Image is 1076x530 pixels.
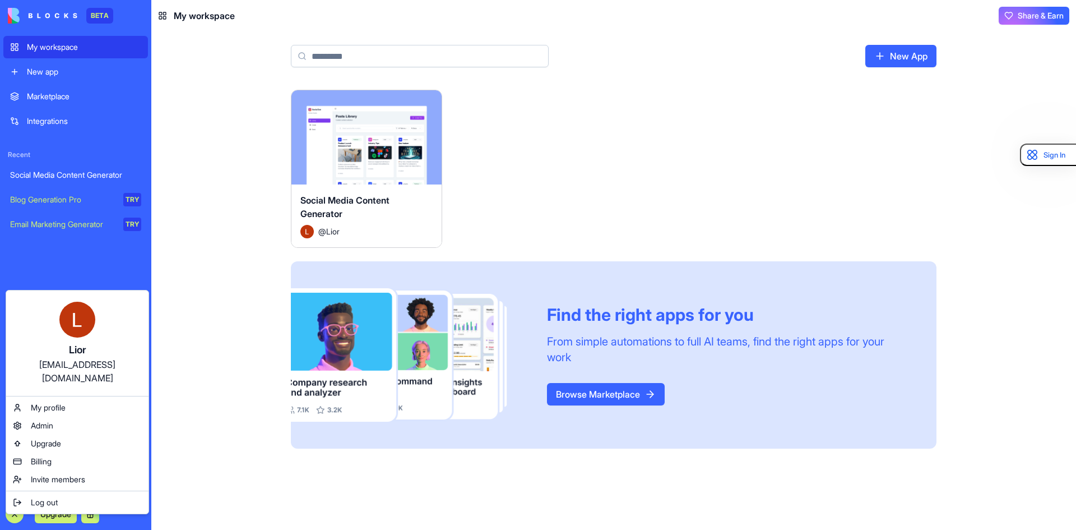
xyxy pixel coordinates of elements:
span: Invite members [31,474,85,485]
span: Billing [31,456,52,467]
div: [EMAIL_ADDRESS][DOMAIN_NAME] [17,358,137,385]
a: My profile [8,399,146,417]
div: Blog Generation Pro [10,194,115,205]
a: Invite members [8,471,146,488]
span: Log out [31,497,58,508]
a: Admin [8,417,146,435]
div: Social Media Content Generator [10,169,141,181]
div: Lior [17,342,137,358]
div: TRY [123,218,141,231]
a: Billing [8,453,146,471]
div: Email Marketing Generator [10,219,115,230]
span: Recent [3,150,148,159]
span: My profile [31,402,66,413]
a: Upgrade [8,435,146,453]
a: Lior[EMAIL_ADDRESS][DOMAIN_NAME] [8,293,146,394]
div: TRY [123,193,141,206]
span: Upgrade [31,438,61,449]
img: ACg8ocKjUeGFwpxaxshA2hpn1SZKKbi2o8yi-eUasqWba3B5lh7A8A=s96-c [59,302,95,338]
span: Admin [31,420,53,431]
